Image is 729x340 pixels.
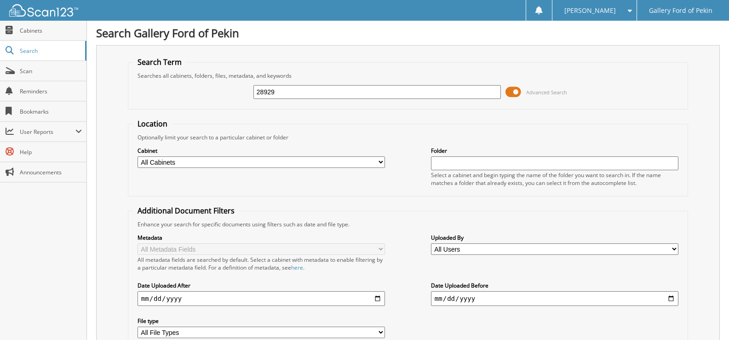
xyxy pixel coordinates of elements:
legend: Additional Document Filters [133,206,239,216]
input: start [138,291,385,306]
legend: Location [133,119,172,129]
span: Bookmarks [20,108,82,115]
div: All metadata fields are searched by default. Select a cabinet with metadata to enable filtering b... [138,256,385,271]
span: Advanced Search [526,89,567,96]
div: Optionally limit your search to a particular cabinet or folder [133,133,683,141]
label: Uploaded By [431,234,678,242]
h1: Search Gallery Ford of Pekin [96,25,720,40]
label: Cabinet [138,147,385,155]
div: Select a cabinet and begin typing the name of the folder you want to search in. If the name match... [431,171,678,187]
iframe: Chat Widget [683,296,729,340]
legend: Search Term [133,57,186,67]
span: Help [20,148,82,156]
span: Announcements [20,168,82,176]
span: Cabinets [20,27,82,35]
span: [PERSON_NAME] [564,8,616,13]
span: Scan [20,67,82,75]
a: here [291,264,303,271]
label: File type [138,317,385,325]
img: scan123-logo-white.svg [9,4,78,17]
span: Gallery Ford of Pekin [649,8,712,13]
span: Search [20,47,80,55]
span: Reminders [20,87,82,95]
label: Date Uploaded After [138,282,385,289]
input: end [431,291,678,306]
label: Folder [431,147,678,155]
div: Searches all cabinets, folders, files, metadata, and keywords [133,72,683,80]
div: Enhance your search for specific documents using filters such as date and file type. [133,220,683,228]
span: User Reports [20,128,75,136]
label: Metadata [138,234,385,242]
label: Date Uploaded Before [431,282,678,289]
